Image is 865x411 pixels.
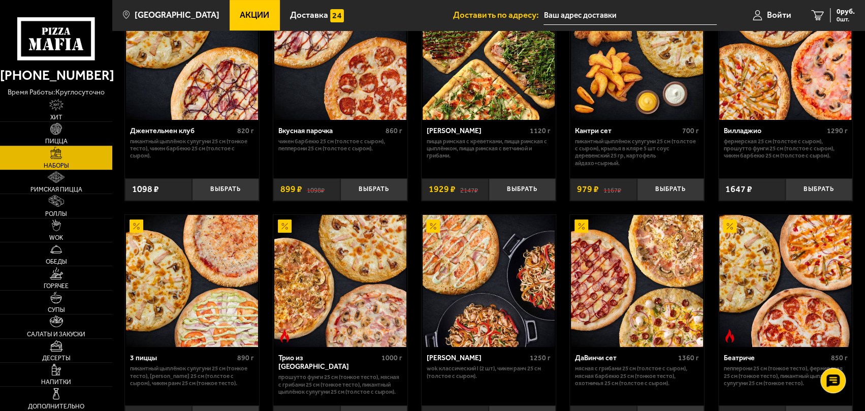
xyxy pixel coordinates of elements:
[278,373,402,395] p: Прошутто Фунги 25 см (тонкое тесто), Мясная с грибами 25 см (тонкое тесто), Пикантный цыплёнок су...
[278,219,292,233] img: Акционный
[637,178,704,200] button: Выбрать
[571,215,703,347] img: ДаВинчи сет
[575,354,676,362] div: ДаВинчи сет
[719,215,851,347] img: Беатриче
[723,219,736,233] img: Акционный
[237,354,254,362] span: 890 г
[340,178,407,200] button: Выбрать
[427,354,527,362] div: [PERSON_NAME]
[44,283,69,289] span: Горячее
[49,235,63,241] span: WOK
[429,185,456,194] span: 1929 ₽
[330,9,344,23] img: 15daf4d41897b9f0e9f617042186c801.svg
[278,138,402,152] p: Чикен Барбекю 25 см (толстое с сыром), Пепперони 25 см (толстое с сыром).
[42,355,71,361] span: Десерты
[460,185,478,194] s: 2147 ₽
[130,219,143,233] img: Акционный
[723,329,736,343] img: Острое блюдо
[427,138,551,160] p: Пицца Римская с креветками, Пицца Римская с цыплёнком, Пицца Римская с ветчиной и грибами.
[423,215,555,347] img: Вилла Капри
[767,11,791,19] span: Войти
[135,11,219,19] span: [GEOGRAPHIC_DATA]
[290,11,328,19] span: Доставка
[830,354,847,362] span: 850 г
[723,127,824,135] div: Вилладжио
[543,6,717,25] input: Ваш адрес доставки
[530,354,551,362] span: 1250 г
[723,365,847,387] p: Пепперони 25 см (тонкое тесто), Фермерская 25 см (тонкое тесто), Пикантный цыплёнок сулугуни 25 с...
[570,215,703,347] a: АкционныйДаВинчи сет
[682,127,699,135] span: 700 г
[386,127,402,135] span: 860 г
[381,354,402,362] span: 1000 г
[453,11,543,19] span: Доставить по адресу:
[785,178,852,200] button: Выбрать
[723,138,847,160] p: Фермерская 25 см (толстое с сыром), Прошутто Фунги 25 см (толстое с сыром), Чикен Барбекю 25 см (...
[50,114,62,120] span: Хит
[125,215,259,347] a: Акционный3 пиццы
[603,185,621,194] s: 1167 ₽
[427,365,551,379] p: Wok классический L (2 шт), Чикен Ранч 25 см (толстое с сыром).
[273,215,407,347] a: АкционныйОстрое блюдоТрио из Рио
[130,354,235,362] div: 3 пиццы
[725,185,752,194] span: 1647 ₽
[45,138,68,144] span: Пицца
[48,307,65,313] span: Супы
[837,16,855,22] span: 0 шт.
[45,211,67,217] span: Роллы
[422,215,555,347] a: АкционныйВилла Капри
[130,127,235,135] div: Джентельмен клуб
[126,215,258,347] img: 3 пиццы
[240,11,269,19] span: Акции
[130,365,254,387] p: Пикантный цыплёнок сулугуни 25 см (тонкое тесто), [PERSON_NAME] 25 см (толстое с сыром), Чикен Ра...
[577,185,599,194] span: 979 ₽
[719,215,852,347] a: АкционныйОстрое блюдоБеатриче
[130,138,254,160] p: Пикантный цыплёнок сулугуни 25 см (тонкое тесто), Чикен Барбекю 25 см (толстое с сыром).
[30,186,82,193] span: Римская пицца
[530,127,551,135] span: 1120 г
[278,329,292,343] img: Острое блюдо
[27,331,85,337] span: Салаты и закуски
[28,403,84,409] span: Дополнительно
[678,354,699,362] span: 1360 г
[575,365,699,387] p: Мясная с грибами 25 см (толстое с сыром), Мясная Барбекю 25 см (тонкое тесто), Охотничья 25 см (т...
[574,219,588,233] img: Акционный
[237,127,254,135] span: 820 г
[278,127,383,135] div: Вкусная парочка
[575,127,680,135] div: Кантри сет
[426,219,440,233] img: Акционный
[489,178,556,200] button: Выбрать
[723,354,828,362] div: Беатриче
[278,354,379,371] div: Трио из [GEOGRAPHIC_DATA]
[274,215,406,347] img: Трио из Рио
[44,163,69,169] span: Наборы
[826,127,847,135] span: 1290 г
[280,185,302,194] span: 899 ₽
[427,127,527,135] div: [PERSON_NAME]
[132,185,159,194] span: 1098 ₽
[46,259,67,265] span: Обеды
[192,178,259,200] button: Выбрать
[307,185,325,194] s: 1098 ₽
[41,379,71,385] span: Напитки
[575,138,699,167] p: Пикантный цыплёнок сулугуни 25 см (толстое с сыром), крылья в кляре 5 шт соус деревенский 25 гр, ...
[837,8,855,15] span: 0 руб.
